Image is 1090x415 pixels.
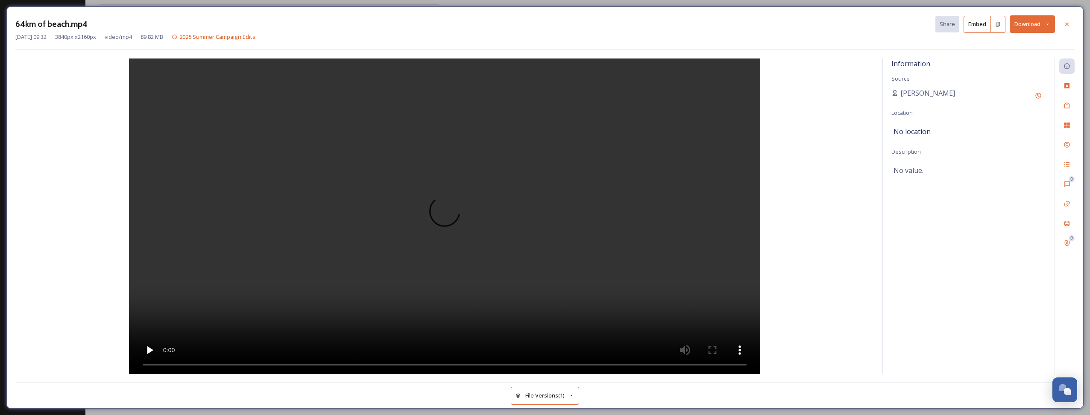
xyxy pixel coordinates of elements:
[55,33,96,41] span: 3840 px x 2160 px
[891,59,930,68] span: Information
[15,18,88,30] h3: 64km of beach.mp4
[105,33,132,41] span: video/mp4
[891,148,921,155] span: Description
[1069,235,1075,241] div: 0
[15,33,47,41] span: [DATE] 09:32
[1069,176,1075,182] div: 0
[891,75,910,82] span: Source
[1052,377,1077,402] button: Open Chat
[511,387,579,404] button: File Versions(1)
[935,16,959,32] button: Share
[964,16,991,33] button: Embed
[141,33,163,41] span: 89.82 MB
[894,126,931,137] span: No location
[891,109,913,117] span: Location
[894,165,923,175] span: No value.
[179,33,255,41] span: 2025 Summer Campaign Edits
[1010,15,1055,33] button: Download
[900,88,955,98] span: [PERSON_NAME]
